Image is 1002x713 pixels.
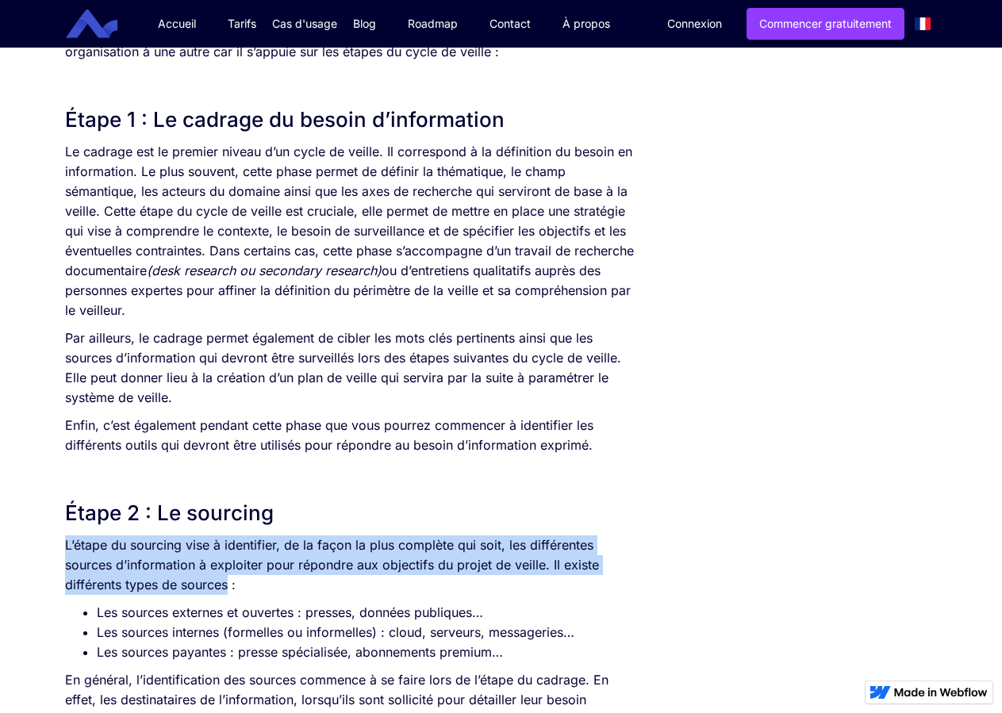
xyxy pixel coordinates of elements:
p: Enfin, c’est également pendant cette phase que vous pourrez commencer à identifier les différents... [65,416,642,455]
a: Connexion [655,9,734,39]
div: Cas d'usage [272,16,337,32]
a: home [78,10,129,39]
h2: Étape 1 : Le cadrage du besoin d’information [65,105,642,134]
li: Les sources payantes : presse spécialisée, abonnements premium… [97,642,642,662]
img: Made in Webflow [894,688,988,697]
p: Le cadrage est le premier niveau d’un cycle de veille. Il correspond à la définition du besoin en... [65,142,642,320]
p: L’étape du sourcing vise à identifier, de la façon la plus complète qui soit, les différentes sou... [65,535,642,595]
a: Commencer gratuitement [747,8,904,40]
li: Les sources internes (formelles ou informelles) : cloud, serveurs, messageries… [97,623,642,642]
p: ‍ [65,463,642,483]
p: Par ailleurs, le cadrage permet également de cibler les mots clés pertinents ainsi que les source... [65,328,642,408]
em: (desk research ou secondary research) [147,263,382,278]
li: Les sources externes et ouvertes : presses, données publiques… [97,603,642,623]
p: ‍ [65,70,642,90]
h2: Étape 2 : Le sourcing [65,499,642,527]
